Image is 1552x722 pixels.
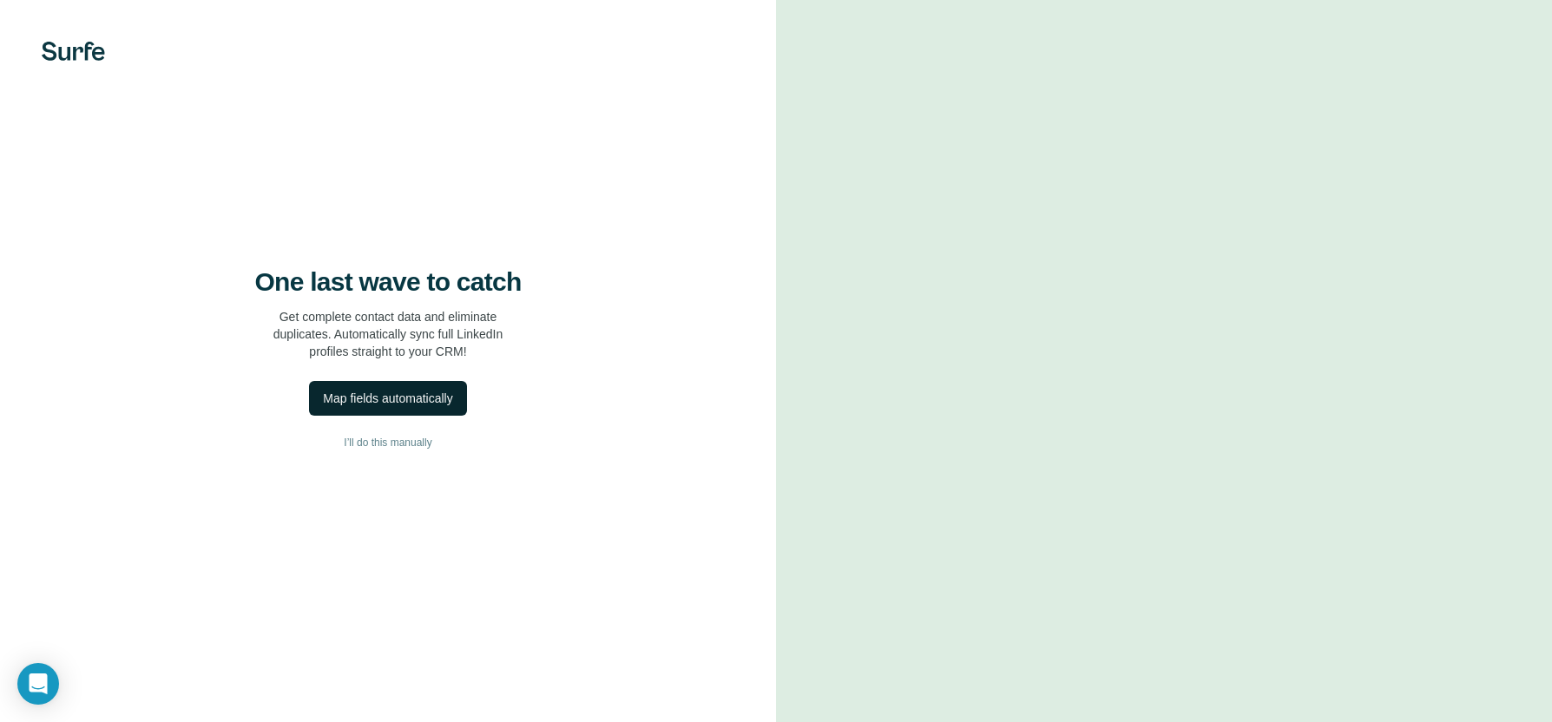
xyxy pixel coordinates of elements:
[309,381,466,416] button: Map fields automatically
[42,42,105,61] img: Surfe's logo
[17,663,59,705] div: Open Intercom Messenger
[273,308,503,360] p: Get complete contact data and eliminate duplicates. Automatically sync full LinkedIn profiles str...
[35,430,741,456] button: I’ll do this manually
[323,390,452,407] div: Map fields automatically
[255,266,522,298] h4: One last wave to catch
[344,435,431,450] span: I’ll do this manually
